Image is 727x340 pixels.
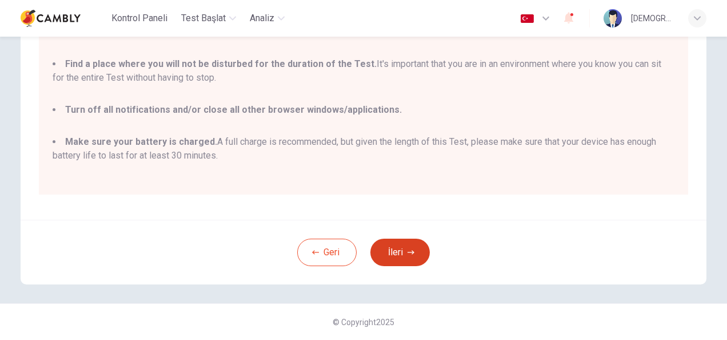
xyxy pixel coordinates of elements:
span: Analiz [250,11,274,25]
button: Kontrol Paneli [107,8,172,29]
li: A full charge is recommended, but given the length of this Test, please make sure that your devic... [53,135,674,176]
button: Geri [297,239,357,266]
a: Cambly logo [21,7,107,30]
button: İleri [370,239,430,266]
li: It's important that you are in an environment where you know you can sit for the entire Test with... [53,57,674,98]
img: Profile picture [604,9,622,27]
img: tr [520,14,534,23]
span: Kontrol Paneli [111,11,167,25]
b: Make sure your battery is charged. [65,136,217,147]
span: Test Başlat [181,11,226,25]
button: Test Başlat [177,8,241,29]
button: Analiz [245,8,289,29]
img: Cambly logo [21,7,81,30]
b: Find a place where you will not be disturbed for the duration of the Test. [65,58,377,69]
b: Turn off all notifications and/or close all other browser windows/applications. [65,104,402,115]
span: © Copyright 2025 [333,318,394,327]
div: [DEMOGRAPHIC_DATA] [631,11,674,25]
